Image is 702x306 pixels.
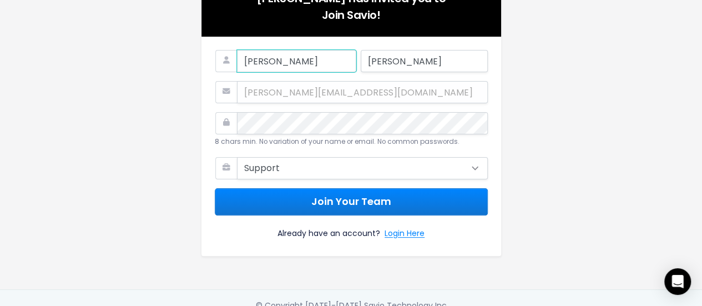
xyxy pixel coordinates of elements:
small: 8 chars min. No variation of your name or email. No common passwords. [215,137,459,146]
div: Open Intercom Messenger [664,268,691,295]
button: Join Your Team [215,188,488,215]
a: Login Here [385,227,425,243]
div: Already have an account? [215,215,488,243]
input: Last Name [361,50,488,72]
input: First Name [237,50,356,72]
